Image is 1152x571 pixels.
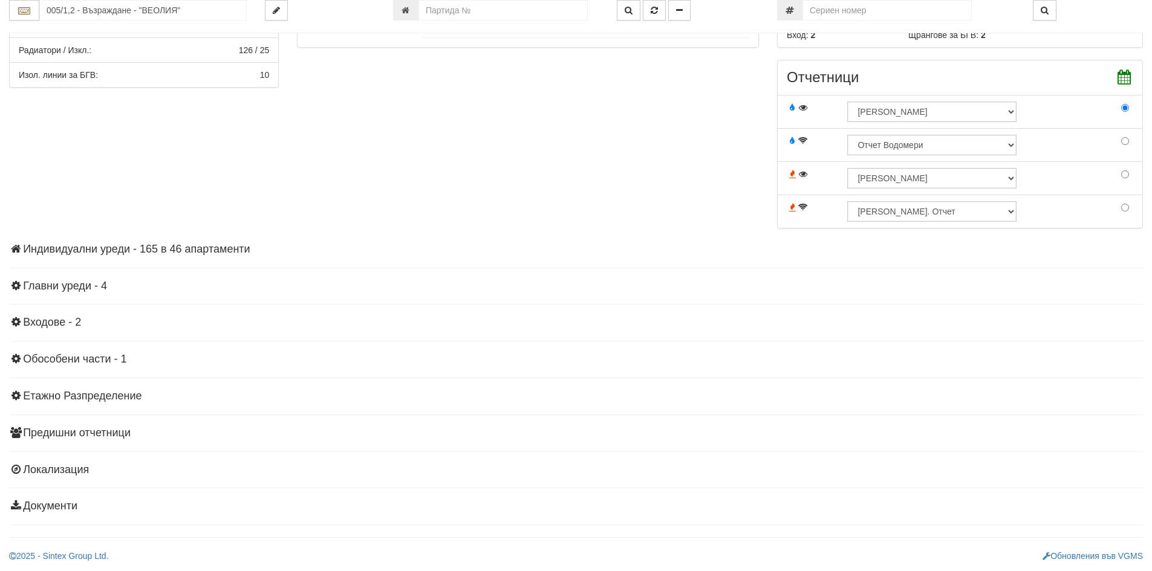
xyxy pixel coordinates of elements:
[9,244,1143,256] h4: Индивидуални уреди - 165 в 46 апартаменти
[239,45,270,55] span: 126 / 25
[9,551,109,561] a: 2025 - Sintex Group Ltd.
[787,69,1133,85] h3: Отчетници
[19,45,91,55] span: Радиатори / Изкл.:
[9,500,1143,512] h4: Документи
[9,464,1143,476] h4: Локализация
[9,280,1143,292] h4: Главни уреди - 4
[981,30,986,40] b: 2
[260,70,270,80] span: 10
[19,70,98,80] span: Изол. линии за БГВ:
[787,30,809,40] span: Вход:
[9,353,1143,366] h4: Обособени части - 1
[810,30,815,40] b: 2
[9,317,1143,329] h4: Входове - 2
[1043,551,1143,561] a: Обновления във VGMS
[908,30,978,40] span: Щрангове за БГВ:
[9,390,1143,402] h4: Етажно Разпределение
[9,427,1143,439] h4: Предишни отчетници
